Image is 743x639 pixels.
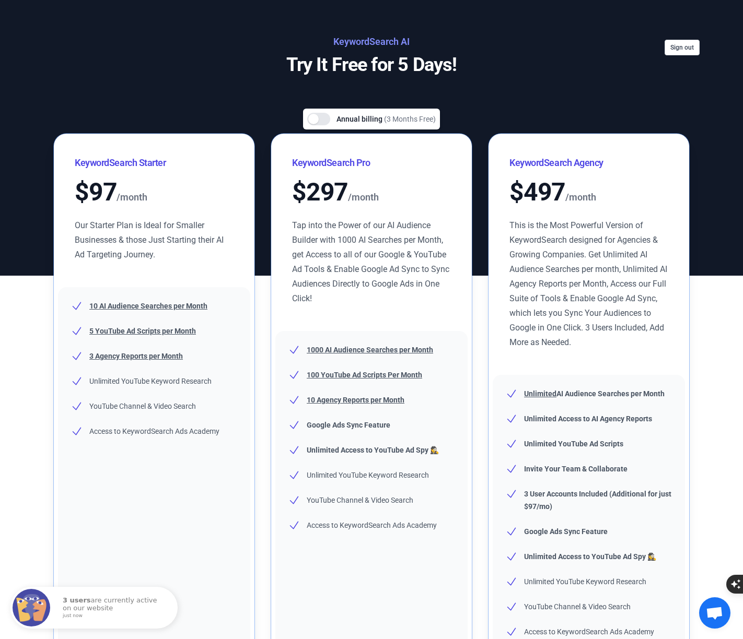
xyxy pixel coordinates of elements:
[89,302,207,310] u: 10 AI Audience Searches per Month
[509,220,667,347] span: This is the Most Powerful Version of KeywordSearch designed for Agencies & Growing Companies. Get...
[307,396,404,404] u: 10 Agency Reports per Month
[137,54,606,75] p: Try It Free for 5 Days!
[509,180,668,206] div: $ 497
[307,446,439,454] b: Unlimited Access to YouTube Ad Spy 🕵️‍♀️
[565,189,596,206] span: /month
[384,115,436,123] span: (3 Months Free)
[699,597,730,629] div: Open chat
[509,155,668,171] h3: KeywordSearch Agency
[292,180,451,206] div: $ 297
[63,597,167,618] p: are currently active on our website
[524,465,628,473] b: Invite Your Team & Collaborate
[524,389,556,398] u: Unlimited
[89,327,196,335] u: 5 YouTube Ad Scripts per Month
[137,33,606,50] h2: KeywordSearch AI
[524,577,646,586] span: Unlimited YouTube Keyword Research
[665,40,700,55] button: Sign out
[292,220,449,303] span: Tap into the Power of our AI Audience Builder with 1000 AI Searches per Month, get Access to all ...
[524,527,608,536] b: Google Ads Sync Feature
[524,389,665,398] b: AI Audience Searches per Month
[524,628,654,636] span: Access to KeywordSearch Ads Academy
[524,440,623,448] b: Unlimited YouTube Ad Scripts
[63,596,91,604] strong: 3 users
[348,189,379,206] span: /month
[307,496,413,504] span: YouTube Channel & Video Search
[524,415,652,423] b: Unlimited Access to AI Agency Reports
[307,346,433,354] u: 1000 AI Audience Searches per Month
[524,490,671,511] b: 3 User Accounts Included (Additional for just $97/mo)
[75,180,234,206] div: $ 97
[307,471,429,479] span: Unlimited YouTube Keyword Research
[307,371,422,379] u: 100 YouTube Ad Scripts Per Month
[63,613,164,619] small: just now
[89,377,212,385] span: Unlimited YouTube Keyword Research
[117,189,147,206] span: /month
[336,115,384,123] span: Annual billing
[89,427,219,435] span: Access to KeywordSearch Ads Academy
[13,589,50,626] img: Fomo
[75,155,234,171] h3: KeywordSearch Starter
[524,552,656,561] b: Unlimited Access to YouTube Ad Spy 🕵️‍♀️
[89,352,183,360] u: 3 Agency Reports per Month
[524,602,631,611] span: YouTube Channel & Video Search
[75,220,224,259] span: Our Starter Plan is Ideal for Smaller Businesses & those Just Starting their AI Ad Targeting Jour...
[89,402,196,410] span: YouTube Channel & Video Search
[307,521,437,529] span: Access to KeywordSearch Ads Academy
[307,421,390,429] b: Google Ads Sync Feature
[292,155,451,171] h3: KeywordSearch Pro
